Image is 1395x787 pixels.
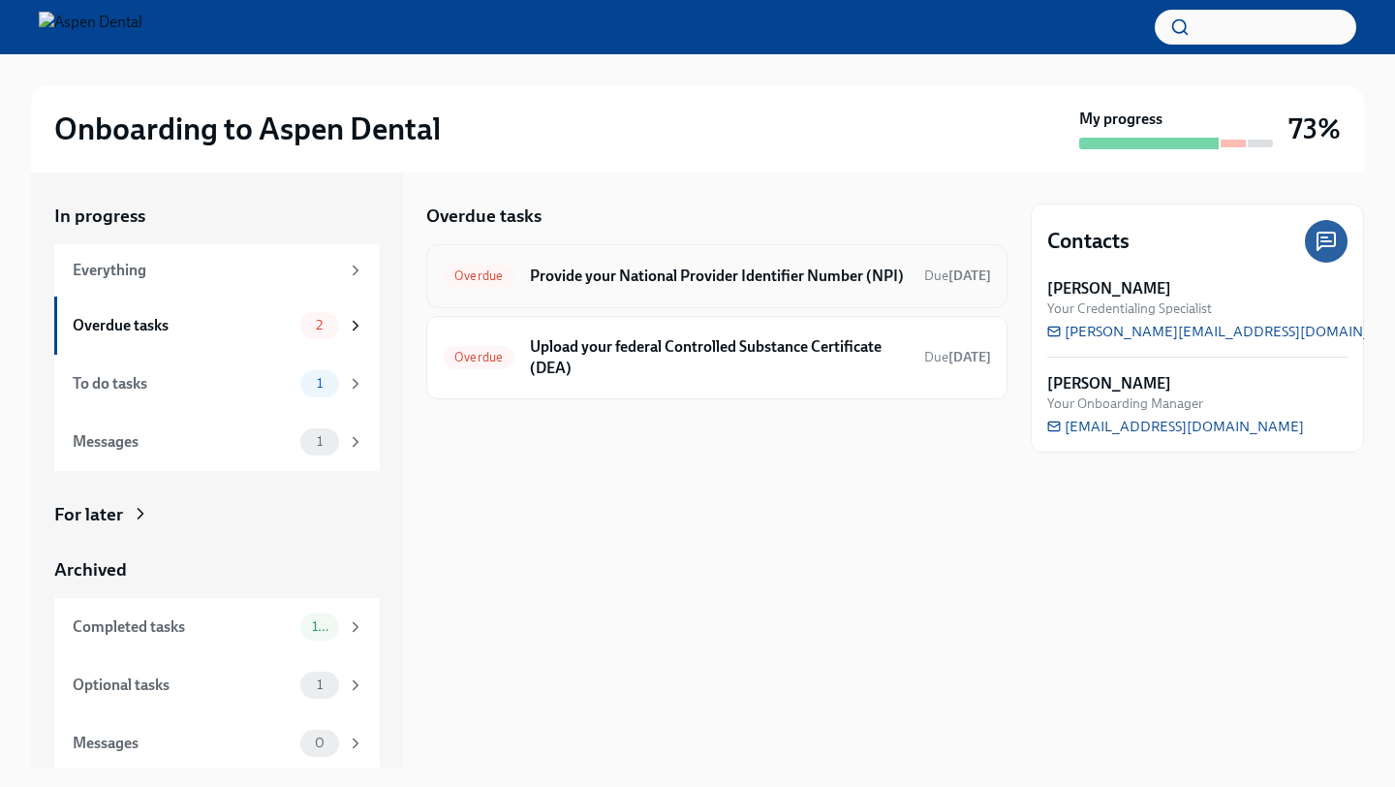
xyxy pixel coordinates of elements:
strong: [DATE] [948,349,991,365]
a: Everything [54,244,380,297]
a: To do tasks1 [54,355,380,413]
span: Your Credentialing Specialist [1047,299,1212,318]
h2: Onboarding to Aspen Dental [54,110,441,148]
a: OverdueProvide your National Provider Identifier Number (NPI)Due[DATE] [443,261,991,292]
div: To do tasks [73,373,293,394]
a: Messages0 [54,714,380,772]
div: Everything [73,260,339,281]
h3: 73% [1288,111,1341,146]
span: April 10th, 2025 09:00 [924,348,991,366]
span: Overdue [443,350,514,364]
strong: [PERSON_NAME] [1047,278,1171,299]
span: Due [924,349,991,365]
span: Due [924,268,991,284]
img: Aspen Dental [39,12,142,43]
span: 0 [303,736,336,750]
div: Overdue tasks [73,315,293,336]
a: Completed tasks10 [54,598,380,656]
strong: My progress [1079,109,1162,130]
a: Archived [54,557,380,582]
a: Messages1 [54,413,380,471]
h5: Overdue tasks [426,204,542,229]
a: [EMAIL_ADDRESS][DOMAIN_NAME] [1047,417,1304,436]
span: Overdue [443,268,514,283]
span: 1 [305,434,334,449]
span: Your Onboarding Manager [1047,394,1203,413]
div: Messages [73,733,293,754]
a: Overdue tasks2 [54,297,380,355]
a: For later [54,502,380,527]
span: 1 [305,677,334,692]
div: Messages [73,431,293,453]
a: In progress [54,204,380,229]
div: Optional tasks [73,675,293,696]
span: 10 [300,619,339,634]
span: 2 [304,318,334,332]
span: April 10th, 2025 09:00 [924,267,991,285]
div: For later [54,502,123,527]
h4: Contacts [1047,227,1130,256]
a: OverdueUpload your federal Controlled Substance Certificate (DEA)Due[DATE] [443,332,991,383]
strong: [DATE] [948,268,991,284]
div: Completed tasks [73,616,293,638]
a: Optional tasks1 [54,656,380,714]
h6: Upload your federal Controlled Substance Certificate (DEA) [530,336,909,379]
h6: Provide your National Provider Identifier Number (NPI) [530,266,909,287]
span: 1 [305,376,334,391]
strong: [PERSON_NAME] [1047,373,1171,394]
